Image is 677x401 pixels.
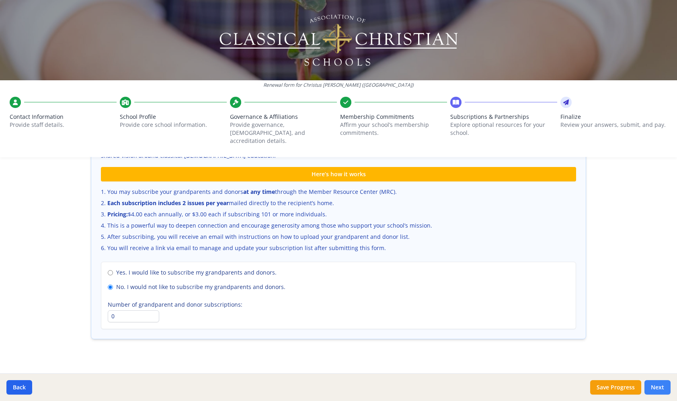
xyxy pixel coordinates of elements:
[120,113,227,121] span: School Profile
[644,380,671,395] button: Next
[340,121,447,137] p: Affirm your school’s membership commitments.
[120,121,227,129] p: Provide core school information.
[101,244,576,252] li: You will receive a link via email to manage and update your subscription list after submitting th...
[101,167,576,181] div: Here’s how it works
[107,199,229,207] strong: Each subscription includes 2 issues per year
[101,188,576,196] li: You may subscribe your grandparents and donors through the Member Resource Center (MRC).
[108,270,113,275] input: Yes. I would like to subscribe my grandparents and donors.
[340,113,447,121] span: Membership Commitments
[101,233,576,241] li: After subscribing, you will receive an email with instructions on how to upload your grandparent ...
[218,12,459,68] img: Logo
[450,121,557,137] p: Explore optional resources for your school.
[10,113,117,121] span: Contact Information
[101,222,576,230] li: This is a powerful way to deepen connection and encourage generosity among those who support your...
[6,380,32,395] button: Back
[108,285,113,290] input: No. I would not like to subscribe my grandparents and donors.
[590,380,641,395] button: Save Progress
[116,269,277,277] span: Yes. I would like to subscribe my grandparents and donors.
[101,199,576,207] li: mailed directly to the recipient’s home.
[101,210,576,218] li: $4.00 each annually, or $3.00 each if subscribing 101 or more individuals.
[116,283,285,291] span: No. I would not like to subscribe my grandparents and donors.
[560,121,667,129] p: Review your answers, submit, and pay.
[230,113,337,121] span: Governance & Affiliations
[560,113,667,121] span: Finalize
[10,121,117,129] p: Provide staff details.
[243,188,275,195] strong: at any time
[450,113,557,121] span: Subscriptions & Partnerships
[230,121,337,145] p: Provide governance, [DEMOGRAPHIC_DATA], and accreditation details.
[108,301,569,309] label: Number of grandparent and donor subscriptions:
[107,210,128,218] strong: Pricing:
